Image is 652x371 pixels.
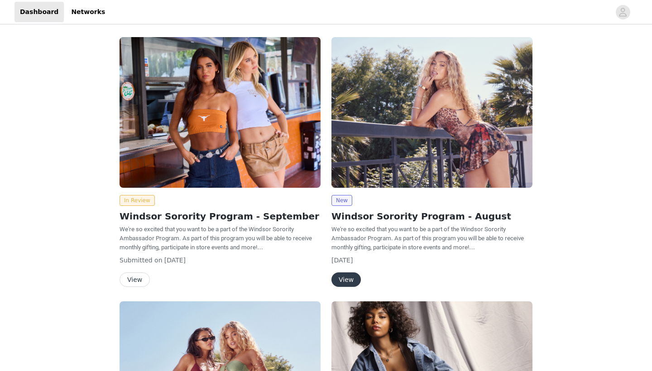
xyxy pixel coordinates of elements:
h2: Windsor Sorority Program - September [120,209,321,223]
button: View [331,272,361,287]
span: We're so excited that you want to be a part of the Windsor Sorority Ambassador Program. As part o... [120,226,312,251]
img: Windsor [331,37,532,188]
a: View [120,276,150,283]
div: avatar [618,5,627,19]
h2: Windsor Sorority Program - August [331,209,532,223]
span: Submitted on [120,257,163,264]
span: New [331,195,352,206]
span: We're so excited that you want to be a part of the Windsor Sorority Ambassador Program. As part o... [331,226,524,251]
img: Windsor [120,37,321,188]
a: Networks [66,2,110,22]
span: [DATE] [331,257,353,264]
span: [DATE] [164,257,186,264]
button: View [120,272,150,287]
a: View [331,276,361,283]
span: In Review [120,195,155,206]
a: Dashboard [14,2,64,22]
